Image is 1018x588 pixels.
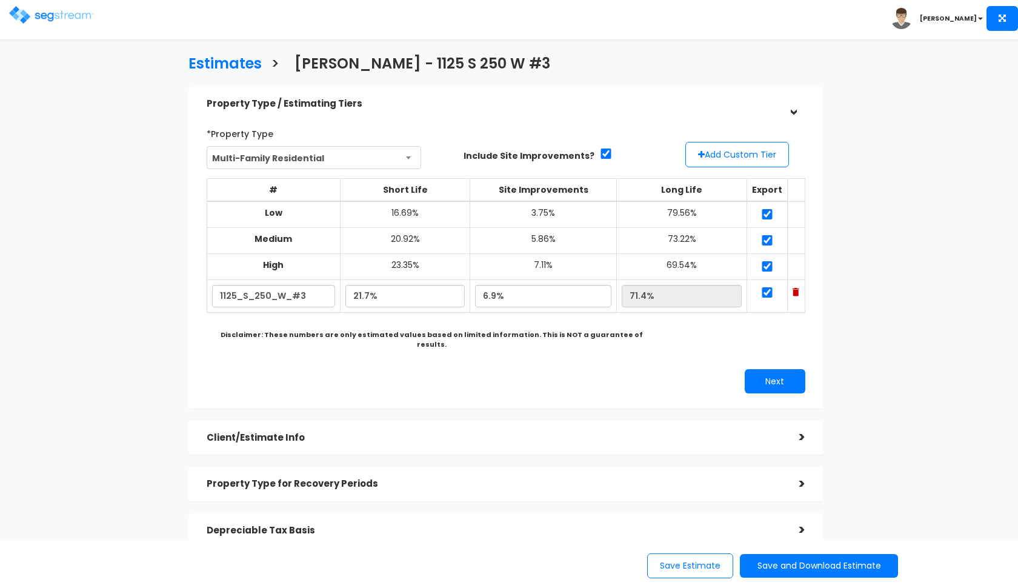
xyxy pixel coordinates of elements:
[685,142,789,167] button: Add Custom Tier
[265,207,282,219] b: Low
[470,179,617,202] th: Site Improvements
[207,147,421,170] span: Multi-Family Residential
[781,521,805,540] div: >
[285,44,550,81] a: [PERSON_NAME] - 1125 S 250 W #3
[781,475,805,493] div: >
[470,201,617,228] td: 3.75%
[781,428,805,447] div: >
[207,433,781,443] h5: Client/Estimate Info
[271,56,279,75] h3: >
[891,8,912,29] img: avatar.png
[470,254,617,280] td: 7.11%
[617,179,747,202] th: Long Life
[340,228,470,254] td: 20.92%
[793,288,799,296] img: Trash Icon
[207,99,781,109] h5: Property Type / Estimating Tiers
[179,44,262,81] a: Estimates
[9,6,94,24] img: logo.png
[617,254,747,280] td: 69.54%
[221,330,643,349] b: Disclaimer: These numbers are only estimated values based on limited information. This is NOT a g...
[254,233,292,245] b: Medium
[263,259,284,271] b: High
[207,526,781,536] h5: Depreciable Tax Basis
[340,254,470,280] td: 23.35%
[207,479,781,489] h5: Property Type for Recovery Periods
[740,554,898,578] button: Save and Download Estimate
[207,146,422,169] span: Multi-Family Residential
[920,14,977,23] b: [PERSON_NAME]
[207,179,340,202] th: #
[747,179,788,202] th: Export
[617,201,747,228] td: 79.56%
[783,92,802,116] div: >
[294,56,550,75] h3: [PERSON_NAME] - 1125 S 250 W #3
[647,553,733,578] button: Save Estimate
[464,150,594,162] label: Include Site Improvements?
[340,179,470,202] th: Short Life
[745,369,805,393] button: Next
[188,56,262,75] h3: Estimates
[207,124,273,140] label: *Property Type
[617,228,747,254] td: 73.22%
[470,228,617,254] td: 5.86%
[340,201,470,228] td: 16.69%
